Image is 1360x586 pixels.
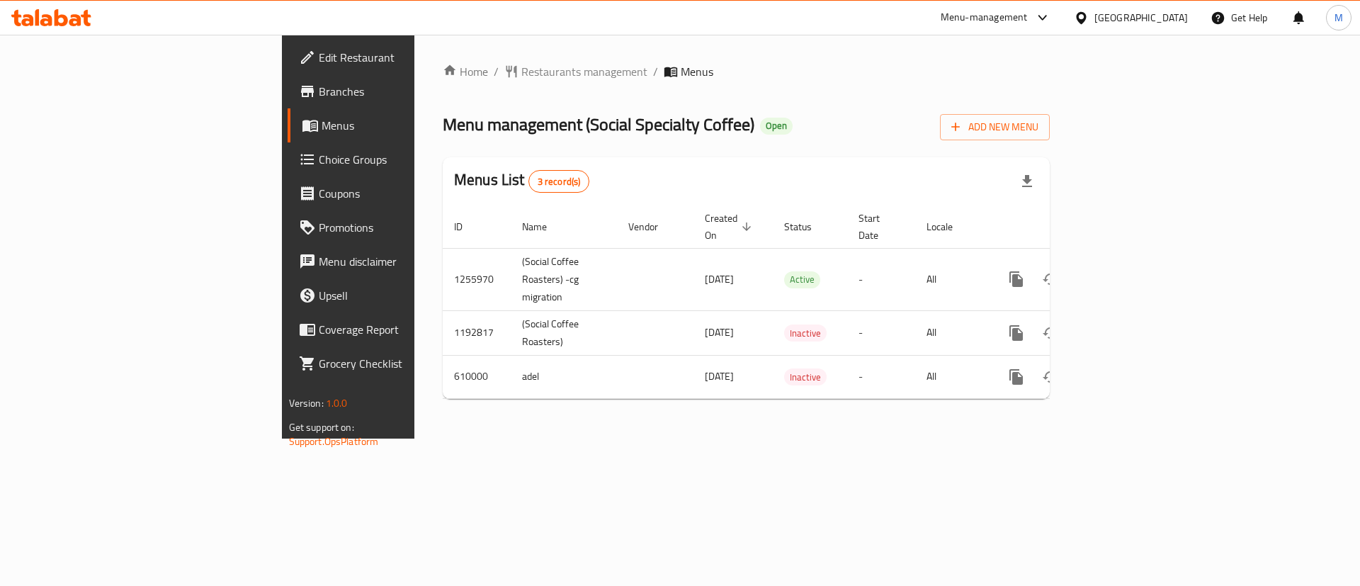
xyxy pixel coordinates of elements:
[528,170,590,193] div: Total records count
[1010,164,1044,198] div: Export file
[319,49,498,66] span: Edit Restaurant
[454,169,589,193] h2: Menus List
[847,355,915,398] td: -
[784,369,827,385] span: Inactive
[288,210,509,244] a: Promotions
[705,367,734,385] span: [DATE]
[319,151,498,168] span: Choice Groups
[999,316,1033,350] button: more
[705,270,734,288] span: [DATE]
[322,117,498,134] span: Menus
[288,74,509,108] a: Branches
[443,205,1147,399] table: enhanced table
[443,108,754,140] span: Menu management ( Social Specialty Coffee )
[521,63,647,80] span: Restaurants management
[1033,262,1067,296] button: Change Status
[288,244,509,278] a: Menu disclaimer
[522,218,565,235] span: Name
[288,278,509,312] a: Upsell
[443,63,1050,80] nav: breadcrumb
[319,287,498,304] span: Upsell
[288,176,509,210] a: Coupons
[999,262,1033,296] button: more
[926,218,971,235] span: Locale
[915,355,988,398] td: All
[326,394,348,412] span: 1.0.0
[319,185,498,202] span: Coupons
[288,108,509,142] a: Menus
[1033,316,1067,350] button: Change Status
[915,248,988,310] td: All
[511,248,617,310] td: (Social Coffee Roasters) -cg migration
[988,205,1147,249] th: Actions
[784,325,827,342] div: Inactive
[941,9,1028,26] div: Menu-management
[705,323,734,342] span: [DATE]
[319,321,498,338] span: Coverage Report
[454,218,481,235] span: ID
[511,310,617,355] td: (Social Coffee Roasters)
[1334,10,1343,26] span: M
[858,210,898,244] span: Start Date
[681,63,713,80] span: Menus
[653,63,658,80] li: /
[847,248,915,310] td: -
[915,310,988,355] td: All
[760,120,793,132] span: Open
[784,271,820,288] span: Active
[784,368,827,385] div: Inactive
[999,360,1033,394] button: more
[319,83,498,100] span: Branches
[1033,360,1067,394] button: Change Status
[319,219,498,236] span: Promotions
[319,253,498,270] span: Menu disclaimer
[784,218,830,235] span: Status
[951,118,1038,136] span: Add New Menu
[288,142,509,176] a: Choice Groups
[784,325,827,342] span: Inactive
[511,355,617,398] td: adel
[319,355,498,372] span: Grocery Checklist
[289,394,324,412] span: Version:
[289,418,354,436] span: Get support on:
[289,432,379,451] a: Support.OpsPlatform
[288,40,509,74] a: Edit Restaurant
[847,310,915,355] td: -
[760,118,793,135] div: Open
[504,63,647,80] a: Restaurants management
[1094,10,1188,26] div: [GEOGRAPHIC_DATA]
[705,210,756,244] span: Created On
[288,346,509,381] a: Grocery Checklist
[628,218,676,235] span: Vendor
[940,114,1050,140] button: Add New Menu
[288,312,509,346] a: Coverage Report
[529,175,589,188] span: 3 record(s)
